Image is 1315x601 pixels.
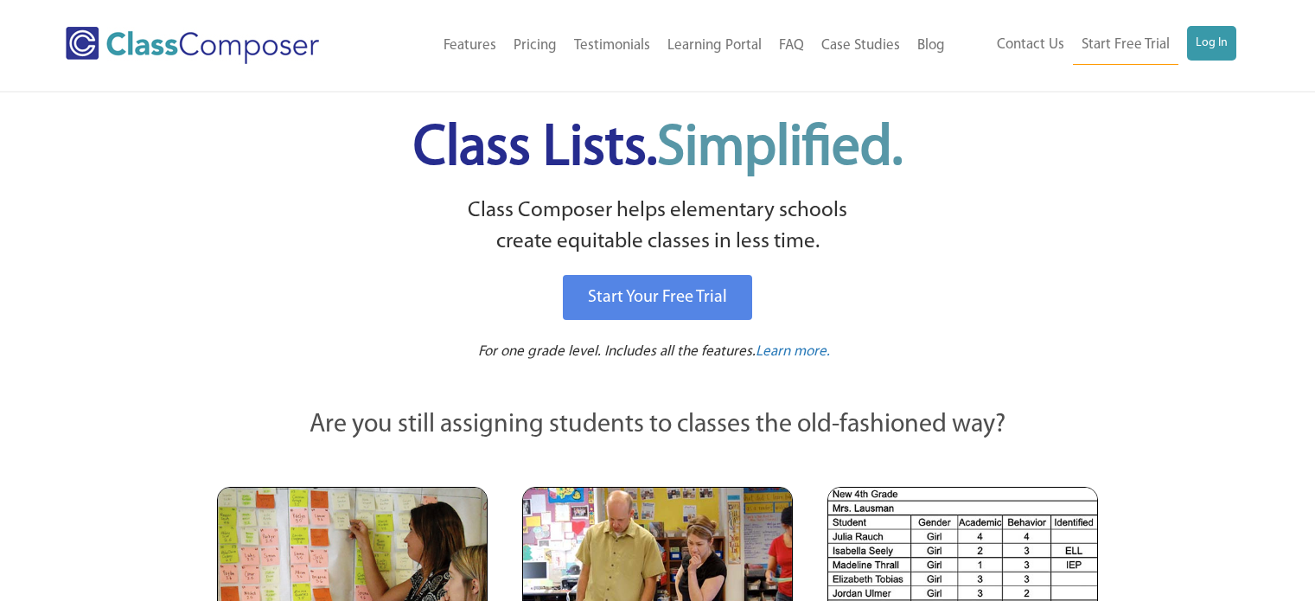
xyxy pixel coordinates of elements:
span: Class Lists. [413,121,903,177]
a: Start Your Free Trial [563,275,752,320]
a: Testimonials [565,27,659,65]
a: FAQ [770,27,813,65]
p: Are you still assigning students to classes the old-fashioned way? [217,406,1099,444]
a: Case Studies [813,27,909,65]
a: Log In [1187,26,1236,61]
a: Features [435,27,505,65]
a: Contact Us [988,26,1073,64]
a: Learn more. [756,342,830,363]
span: Learn more. [756,344,830,359]
a: Blog [909,27,954,65]
a: Learning Portal [659,27,770,65]
span: Start Your Free Trial [588,289,727,306]
img: Class Composer [66,27,319,64]
span: For one grade level. Includes all the features. [478,344,756,359]
a: Start Free Trial [1073,26,1178,65]
nav: Header Menu [954,26,1236,65]
a: Pricing [505,27,565,65]
nav: Header Menu [374,27,953,65]
p: Class Composer helps elementary schools create equitable classes in less time. [214,195,1101,259]
span: Simplified. [657,121,903,177]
